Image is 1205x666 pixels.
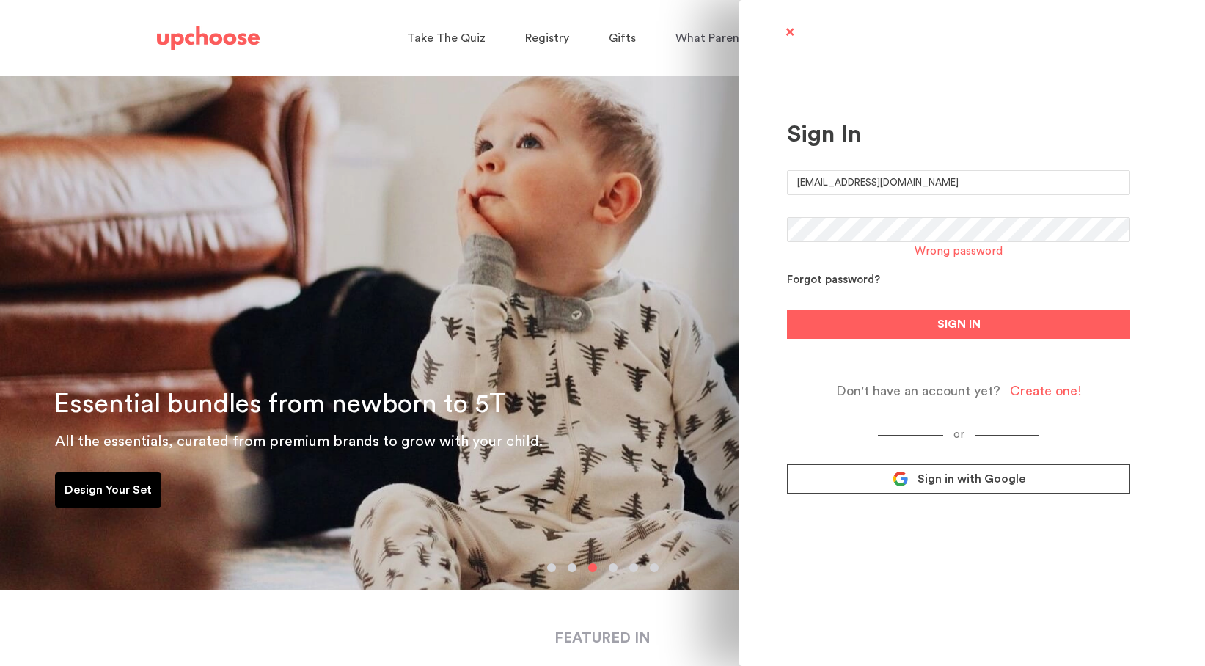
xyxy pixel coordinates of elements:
[1010,383,1082,400] div: Create one!
[787,464,1130,494] a: Sign in with Google
[787,120,1130,148] div: Sign In
[787,274,880,288] div: Forgot password?
[787,170,1130,195] input: E-mail
[943,429,975,440] span: or
[915,245,1003,259] div: Wrong password
[836,383,1000,400] span: Don't have an account yet?
[918,472,1025,486] span: Sign in with Google
[937,315,981,333] span: SIGN IN
[787,310,1130,339] button: SIGN IN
